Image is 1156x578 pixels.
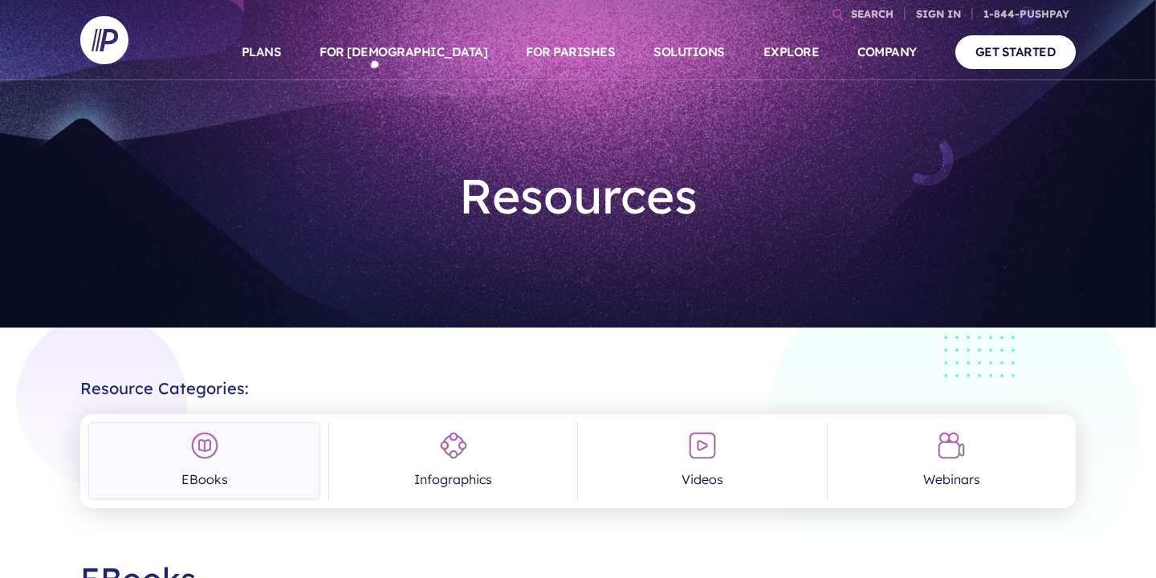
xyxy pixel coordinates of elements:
[80,366,1076,398] h2: Resource Categories:
[763,24,820,80] a: EXPLORE
[242,24,282,80] a: PLANS
[586,422,818,500] a: Videos
[342,154,814,238] h1: Resources
[88,422,320,500] a: EBooks
[857,24,917,80] a: COMPANY
[937,431,966,460] img: Webinars Icon
[320,24,487,80] a: FOR [DEMOGRAPHIC_DATA]
[526,24,615,80] a: FOR PARISHES
[337,422,569,500] a: Infographics
[190,431,219,460] img: EBooks Icon
[688,431,717,460] img: Videos Icon
[439,431,468,460] img: Infographics Icon
[653,24,725,80] a: SOLUTIONS
[955,35,1077,68] a: GET STARTED
[836,422,1068,500] a: Webinars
